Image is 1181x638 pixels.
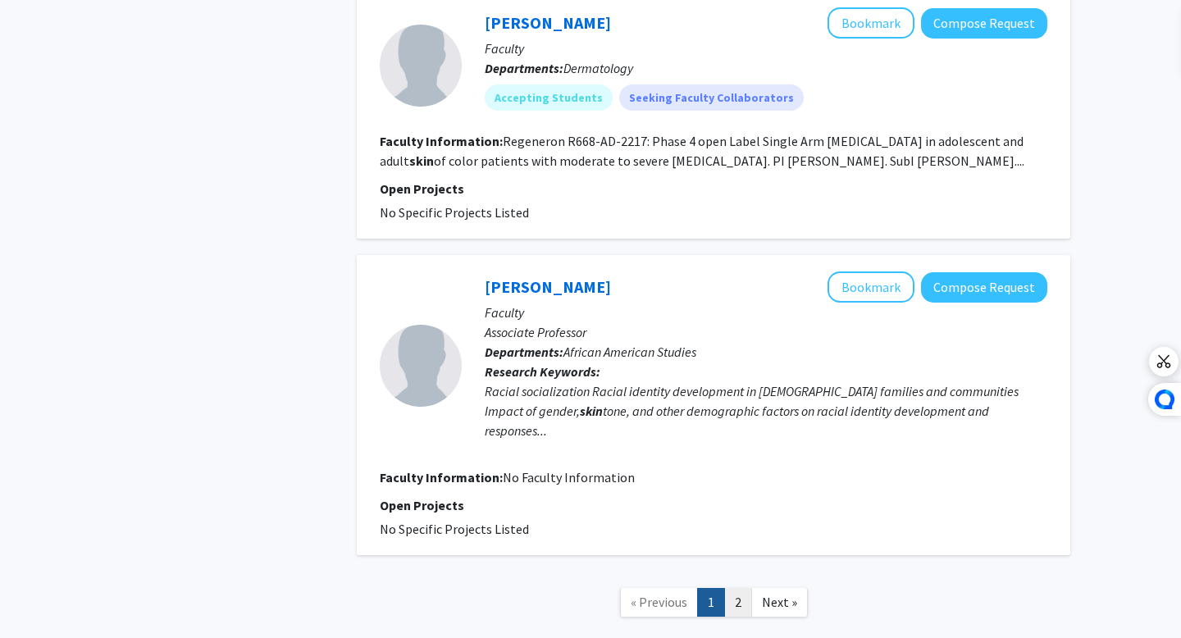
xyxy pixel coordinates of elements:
[380,521,529,537] span: No Specific Projects Listed
[751,588,808,617] a: Next
[409,153,434,169] b: skin
[503,469,635,485] span: No Faculty Information
[485,39,1047,58] p: Faculty
[485,381,1047,440] div: Racial socialization Racial identity development in [DEMOGRAPHIC_DATA] families and communities I...
[485,363,600,380] b: Research Keywords:
[485,276,611,297] a: [PERSON_NAME]
[485,84,613,111] mat-chip: Accepting Students
[921,272,1047,303] button: Compose Request to Erin Winkler
[921,8,1047,39] button: Compose Request to Geoffrey Potts
[619,84,804,111] mat-chip: Seeking Faculty Collaborators
[563,60,633,76] span: Dermatology
[485,303,1047,322] p: Faculty
[485,344,563,360] b: Departments:
[580,403,603,419] b: skin
[380,204,529,221] span: No Specific Projects Listed
[563,344,696,360] span: African American Studies
[380,495,1047,515] p: Open Projects
[620,588,698,617] a: Previous Page
[631,594,687,610] span: « Previous
[828,7,914,39] button: Add Geoffrey Potts to Bookmarks
[380,469,503,485] b: Faculty Information:
[380,179,1047,198] p: Open Projects
[724,588,752,617] a: 2
[380,133,1024,169] fg-read-more: Regeneron R668-AD-2217: Phase 4 open Label Single Arm [MEDICAL_DATA] in adolescent and adult of c...
[485,12,611,33] a: [PERSON_NAME]
[357,572,1070,638] nav: Page navigation
[485,60,563,76] b: Departments:
[697,588,725,617] a: 1
[380,133,503,149] b: Faculty Information:
[762,594,797,610] span: Next »
[12,564,70,626] iframe: Chat
[828,271,914,303] button: Add Erin Winkler to Bookmarks
[485,322,1047,342] p: Associate Professor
